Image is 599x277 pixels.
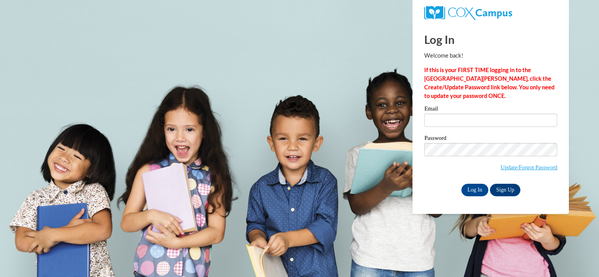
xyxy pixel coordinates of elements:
h1: Log In [424,31,557,47]
label: Password [424,135,557,143]
a: Sign Up [490,184,520,196]
a: COX Campus [424,6,557,20]
label: Email [424,106,557,114]
strong: If this is your FIRST TIME logging in to the [GEOGRAPHIC_DATA][PERSON_NAME], click the Create/Upd... [424,67,554,99]
img: COX Campus [424,6,512,20]
input: Log In [461,184,489,196]
a: Update/Forgot Password [500,164,557,170]
p: Welcome back! [424,51,557,60]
